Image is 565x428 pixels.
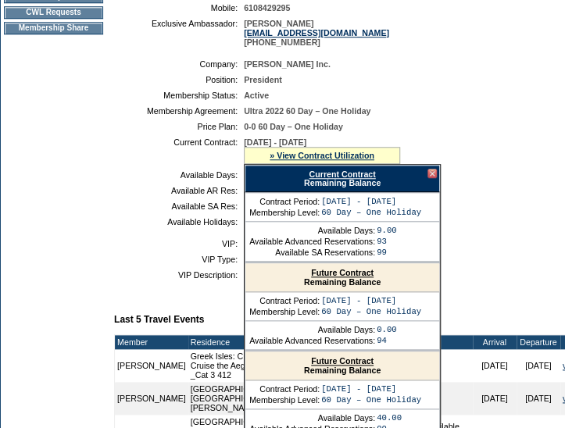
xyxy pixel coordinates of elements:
[115,335,188,349] td: Member
[473,382,517,415] td: [DATE]
[377,226,397,235] td: 9.00
[244,59,331,69] span: [PERSON_NAME] Inc.
[377,237,397,246] td: 93
[120,59,238,69] td: Company:
[188,382,398,415] td: [GEOGRAPHIC_DATA], [GEOGRAPHIC_DATA] - [GEOGRAPHIC_DATA] [PERSON_NAME] 601
[311,356,374,366] a: Future Contract
[377,325,397,334] td: 0.00
[321,395,421,405] td: 60 Day – One Holiday
[244,19,389,47] span: [PERSON_NAME] [PHONE_NUMBER]
[120,217,238,226] td: Available Holidays:
[245,165,440,192] div: Remaining Balance
[244,106,370,116] span: Ultra 2022 60 Day – One Holiday
[120,270,238,280] td: VIP Description:
[120,91,238,100] td: Membership Status:
[120,3,238,12] td: Mobile:
[244,122,343,131] span: 0-0 60 Day – One Holiday
[249,226,375,235] td: Available Days:
[321,384,421,394] td: [DATE] - [DATE]
[249,307,320,316] td: Membership Level:
[188,335,398,349] td: Residence
[249,237,375,246] td: Available Advanced Reservations:
[120,19,238,47] td: Exclusive Ambassador:
[249,336,375,345] td: Available Advanced Reservations:
[321,208,421,217] td: 60 Day – One Holiday
[517,335,560,349] td: Departure
[115,382,188,415] td: [PERSON_NAME]
[120,186,238,195] td: Available AR Res:
[188,349,398,382] td: Greek Isles: Cruise the Aegean Sea - Greek Isles: Cruise the Aegean Sea _Cat 3 412
[249,384,320,394] td: Contract Period:
[517,349,560,382] td: [DATE]
[249,395,320,405] td: Membership Level:
[321,307,421,316] td: 60 Day – One Holiday
[249,208,320,217] td: Membership Level:
[321,296,421,305] td: [DATE] - [DATE]
[244,137,306,147] span: [DATE] - [DATE]
[245,263,439,292] div: Remaining Balance
[473,349,517,382] td: [DATE]
[249,413,375,423] td: Available Days:
[270,151,374,160] a: » View Contract Utilization
[244,3,290,12] span: 6108429295
[377,413,402,423] td: 40.00
[120,202,238,211] td: Available SA Res:
[115,349,188,382] td: [PERSON_NAME]
[120,106,238,116] td: Membership Agreement:
[249,296,320,305] td: Contract Period:
[249,197,320,206] td: Contract Period:
[321,197,421,206] td: [DATE] - [DATE]
[244,28,389,37] a: [EMAIL_ADDRESS][DOMAIN_NAME]
[249,248,375,257] td: Available SA Reservations:
[377,248,397,257] td: 99
[120,122,238,131] td: Price Plan:
[377,336,397,345] td: 94
[245,351,439,380] div: Remaining Balance
[244,91,269,100] span: Active
[120,75,238,84] td: Position:
[473,335,517,349] td: Arrival
[120,239,238,248] td: VIP:
[249,325,375,334] td: Available Days:
[244,75,282,84] span: President
[4,22,103,34] td: Membership Share
[120,255,238,264] td: VIP Type:
[309,169,375,179] a: Current Contract
[4,6,103,19] td: CWL Requests
[517,382,560,415] td: [DATE]
[114,314,204,325] b: Last 5 Travel Events
[120,137,238,164] td: Current Contract:
[311,268,374,277] a: Future Contract
[120,170,238,180] td: Available Days:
